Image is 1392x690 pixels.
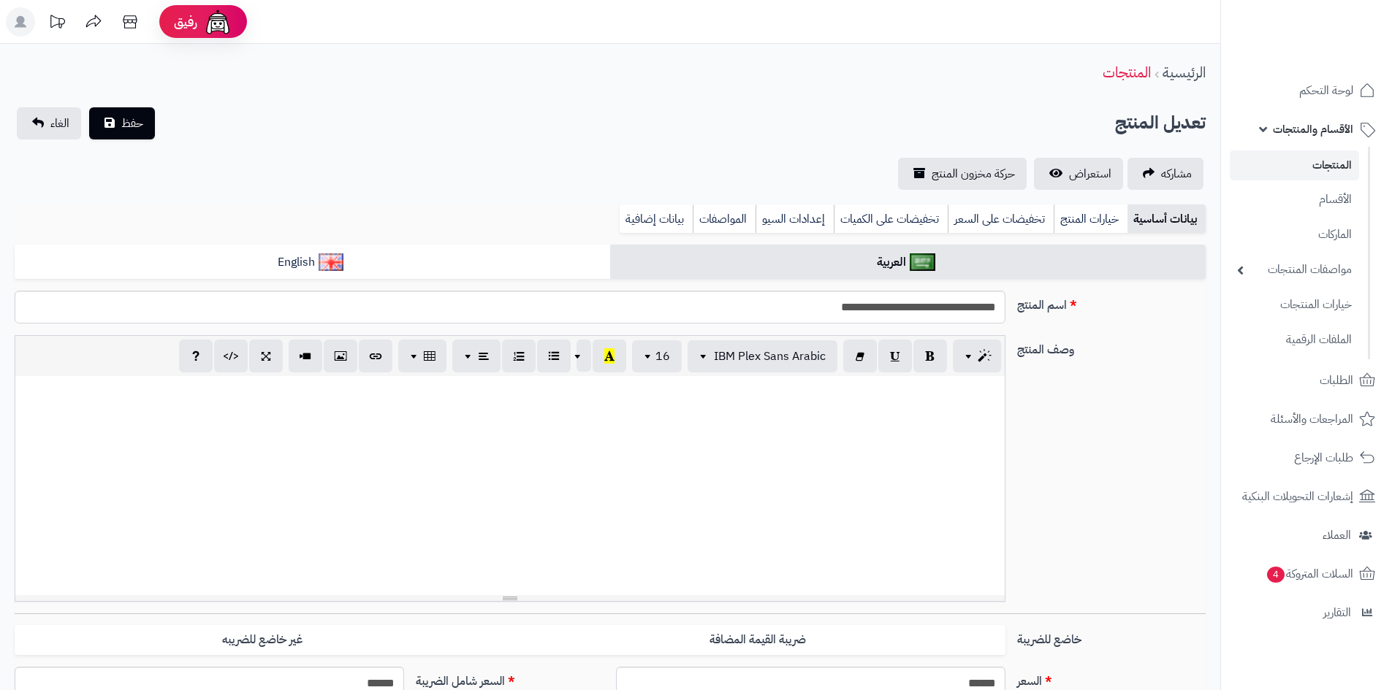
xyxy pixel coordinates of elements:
label: ضريبة القيمة المضافة [510,625,1005,655]
label: اسم المنتج [1011,291,1212,314]
a: تحديثات المنصة [39,7,75,40]
h2: تعديل المنتج [1115,108,1206,138]
button: 16 [632,340,682,372]
a: English [15,245,610,280]
a: لوحة التحكم [1230,73,1383,108]
span: العملاء [1323,525,1351,545]
span: IBM Plex Sans Arabic [714,348,826,365]
a: السلات المتروكة4 [1230,556,1383,591]
img: English [319,253,344,271]
a: الطلبات [1230,363,1383,398]
button: حفظ [89,107,155,139]
a: طلبات الإرجاع [1230,440,1383,475]
span: إشعارات التحويلات البنكية [1242,486,1353,507]
label: السعر [1011,667,1212,690]
span: حفظ [121,115,143,132]
a: إشعارات التحويلات البنكية [1230,479,1383,514]
a: تخفيضات على الكميات [834,204,948,234]
a: المواصفات [693,204,756,234]
span: رفيق [174,13,197,31]
img: logo-2.png [1293,33,1378,64]
a: مشاركه [1127,158,1203,190]
span: التقارير [1323,602,1351,623]
a: تخفيضات على السعر [948,204,1054,234]
a: مواصفات المنتجات [1230,254,1359,285]
label: السعر شامل الضريبة [410,667,610,690]
a: المنتجات [1230,150,1359,180]
a: إعدادات السيو [756,204,834,234]
a: التقارير [1230,595,1383,630]
a: حركة مخزون المنتج [898,158,1027,190]
label: غير خاضع للضريبه [15,625,510,655]
span: استعراض [1069,165,1111,183]
a: المنتجات [1103,61,1151,83]
a: خيارات المنتج [1054,204,1127,234]
a: المراجعات والأسئلة [1230,402,1383,437]
span: الغاء [50,115,69,132]
button: IBM Plex Sans Arabic [688,340,837,372]
a: خيارات المنتجات [1230,289,1359,321]
img: ai-face.png [203,7,232,37]
a: الملفات الرقمية [1230,324,1359,356]
span: 4 [1267,566,1285,583]
span: طلبات الإرجاع [1294,448,1353,468]
span: لوحة التحكم [1299,80,1353,101]
span: حركة مخزون المنتج [932,165,1015,183]
label: وصف المنتج [1011,335,1212,359]
span: مشاركه [1161,165,1192,183]
label: خاضع للضريبة [1011,625,1212,648]
span: السلات المتروكة [1266,564,1353,584]
a: الماركات [1230,219,1359,250]
a: الأقسام [1230,184,1359,215]
span: المراجعات والأسئلة [1271,409,1353,429]
a: الرئيسية [1163,61,1206,83]
a: استعراض [1034,158,1123,190]
span: الأقسام والمنتجات [1273,119,1353,139]
a: بيانات إضافية [620,204,693,234]
span: 16 [655,348,670,365]
a: العربية [610,245,1206,280]
a: بيانات أساسية [1127,204,1206,234]
img: العربية [910,253,935,271]
a: العملاء [1230,518,1383,553]
span: الطلبات [1320,370,1353,391]
a: الغاء [17,107,81,139]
